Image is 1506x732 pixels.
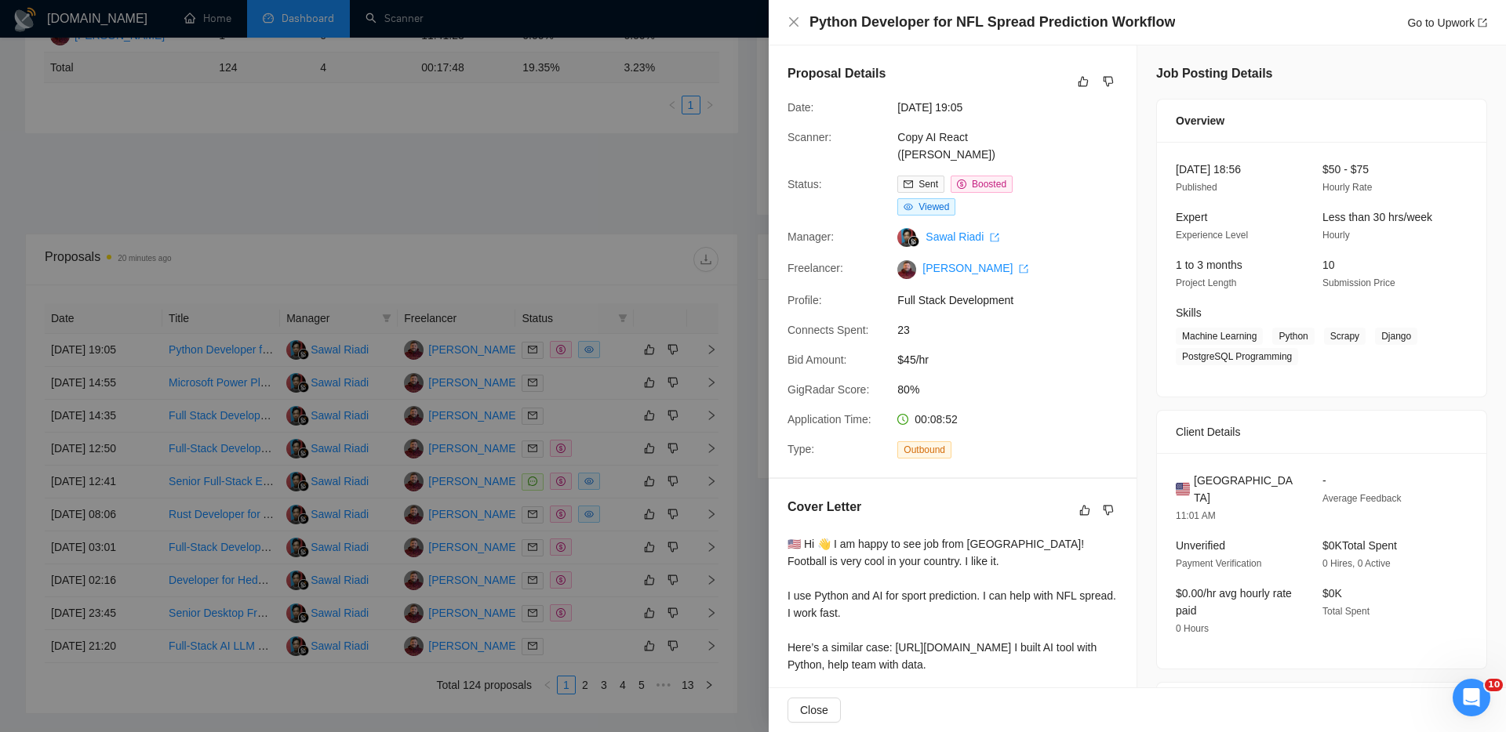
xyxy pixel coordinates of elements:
button: Close [788,16,800,29]
button: dislike [1099,72,1118,91]
span: Django [1375,328,1417,345]
span: export [990,233,999,242]
span: Viewed [919,201,949,212]
span: Payment Verification [1176,558,1261,569]
h5: Proposal Details [788,64,886,83]
span: Connects Spent: [788,324,869,336]
img: 🇺🇸 [1176,480,1190,498]
img: c1Solt7VbwHmdfN9daG-llb3HtbK8lHyvFES2IJpurApVoU8T7FGrScjE2ec-Wjl2v [897,260,916,279]
span: Unverified [1176,539,1225,552]
span: Scanner: [788,131,831,143]
h5: Job Posting Details [1156,64,1272,83]
span: Freelancer: [788,262,843,274]
span: Submission Price [1322,277,1395,288]
span: $0.00/hr avg hourly rate paid [1176,587,1292,617]
span: Overview [1176,112,1224,129]
h5: Cover Letter [788,498,861,516]
span: 1 to 3 months [1176,259,1242,271]
span: Published [1176,182,1217,193]
span: eye [904,202,913,212]
span: export [1019,264,1028,274]
iframe: Intercom live chat [1453,679,1490,716]
span: Type: [788,443,814,455]
span: [DATE] 19:05 [897,99,1133,116]
span: Date: [788,101,813,114]
span: Manager: [788,230,834,243]
span: dislike [1103,504,1114,516]
span: like [1079,504,1090,516]
span: Experience Level [1176,230,1248,241]
span: Profile: [788,294,822,306]
span: 00:08:52 [915,413,958,426]
button: Close [788,698,841,723]
div: Client Details [1176,411,1468,453]
span: Application Time: [788,413,871,426]
span: Less than 30 hrs/week [1322,211,1432,223]
span: Boosted [972,179,1006,190]
span: mail [904,179,913,189]
span: PostgreSQL Programming [1176,348,1298,365]
span: [GEOGRAPHIC_DATA] [1194,472,1297,506]
span: 10 [1485,679,1503,691]
span: $0K Total Spent [1322,539,1397,552]
span: Average Feedback [1322,493,1402,504]
span: [DATE] 18:56 [1176,163,1241,176]
div: Job Description [1176,683,1468,725]
span: Hourly Rate [1322,182,1372,193]
span: - [1322,474,1326,487]
span: close [788,16,800,28]
span: like [1078,75,1089,88]
span: GigRadar Score: [788,383,869,396]
span: Project Length [1176,277,1236,288]
span: Machine Learning [1176,328,1263,345]
span: Bid Amount: [788,353,847,366]
span: dollar [957,179,966,189]
button: like [1075,501,1094,520]
span: Status: [788,178,822,190]
img: gigradar-bm.png [908,236,919,247]
span: 11:01 AM [1176,510,1216,521]
span: Close [800,701,828,719]
span: 0 Hours [1176,623,1209,634]
a: Copy AI React ([PERSON_NAME]) [897,131,995,161]
span: Outbound [897,441,951,458]
span: Full Stack Development [897,292,1133,309]
span: Python [1272,328,1314,345]
a: Sawal Riadi export [926,230,999,243]
span: $45/hr [897,351,1133,368]
span: Hourly [1322,230,1350,241]
button: dislike [1099,501,1118,520]
span: export [1478,18,1487,27]
span: $0K [1322,587,1342,600]
span: $50 - $75 [1322,163,1369,176]
span: Skills [1176,306,1202,319]
span: dislike [1103,75,1114,88]
a: [PERSON_NAME] export [922,262,1028,274]
span: 80% [897,381,1133,398]
button: like [1074,72,1093,91]
span: Scrapy [1324,328,1366,345]
a: Go to Upworkexport [1407,16,1487,29]
span: Sent [919,179,938,190]
span: Expert [1176,211,1207,223]
span: 23 [897,321,1133,339]
h4: Python Developer for NFL Spread Prediction Workflow [809,13,1175,32]
span: Total Spent [1322,606,1370,617]
span: clock-circle [897,414,908,425]
span: 10 [1322,259,1335,271]
span: 0 Hires, 0 Active [1322,558,1391,569]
